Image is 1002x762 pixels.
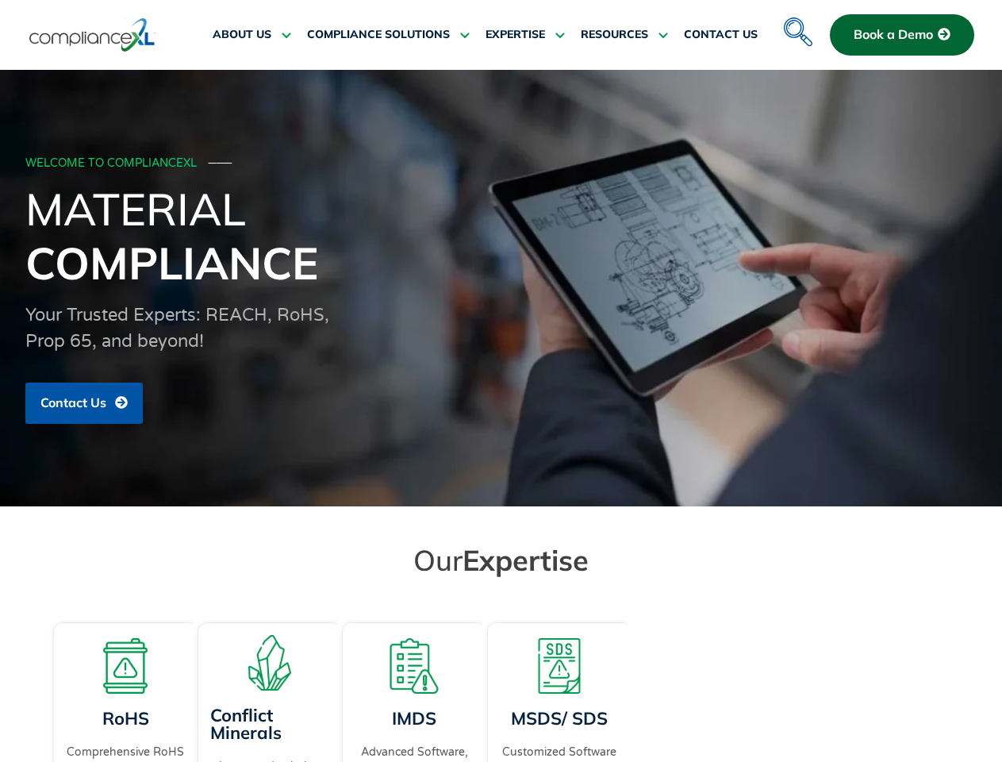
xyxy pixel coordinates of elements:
span: Contact Us [40,396,106,410]
h1: Material [25,182,977,290]
a: Contact Us [25,383,143,424]
div: WELCOME TO COMPLIANCEXL [25,157,973,171]
img: A warning board with SDS displaying [532,638,587,694]
a: ABOUT US [213,16,291,54]
a: RESOURCES [581,16,668,54]
img: logo-one.svg [29,17,155,53]
a: CONTACT US [684,16,758,54]
span: EXPERTISE [486,28,545,42]
a: EXPERTISE [486,16,565,54]
img: A list board with a warning [386,638,442,694]
h2: Our [57,542,946,578]
span: Compliance [25,235,318,291]
span: ─── [209,156,232,170]
a: navsearch-button [780,8,812,40]
span: ABOUT US [213,28,271,42]
a: Book a Demo [830,14,974,56]
a: IMDS [392,707,436,729]
span: COMPLIANCE SOLUTIONS [307,28,450,42]
img: A representation of minerals [242,635,298,691]
a: Conflict Minerals [210,704,282,744]
span: Your Trusted Experts: REACH, RoHS, Prop 65, and beyond! [25,305,329,352]
span: Expertise [463,542,589,578]
span: Book a Demo [854,28,933,42]
img: A board with a warning sign [98,638,153,694]
span: CONTACT US [684,28,758,42]
span: RESOURCES [581,28,648,42]
a: RoHS [102,707,148,729]
a: MSDS/ SDS [511,707,608,729]
a: COMPLIANCE SOLUTIONS [307,16,470,54]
